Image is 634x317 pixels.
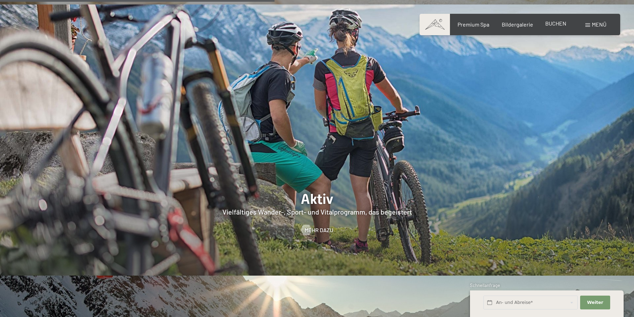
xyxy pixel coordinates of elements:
button: Weiter [580,296,610,310]
span: Menü [592,21,606,28]
span: Mehr dazu [305,226,333,234]
a: Premium Spa [458,21,489,28]
a: BUCHEN [545,20,566,27]
a: Mehr dazu [301,226,333,234]
a: Bildergalerie [502,21,533,28]
span: Weiter [587,299,603,306]
span: Schnellanfrage [470,283,500,288]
